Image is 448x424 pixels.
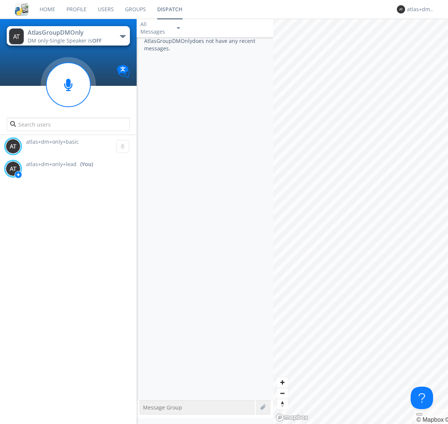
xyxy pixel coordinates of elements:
[276,413,308,422] a: Mapbox logo
[416,413,422,415] button: Toggle attribution
[137,37,273,400] div: AtlasGroupDMOnly does not have any recent messages.
[277,399,288,409] button: Reset bearing to north
[117,65,130,78] img: Translation enabled
[50,37,102,44] span: Single Speaker is
[92,37,102,44] span: OFF
[416,417,444,423] a: Mapbox
[177,27,180,29] img: caret-down-sm.svg
[411,387,433,409] iframe: Toggle Customer Support
[7,118,130,131] input: Search users
[26,138,79,145] span: atlas+dm+only+basic
[7,26,130,46] button: AtlasGroupDMOnlyDM only·Single Speaker isOFF
[397,5,405,13] img: 373638.png
[6,139,21,154] img: 373638.png
[6,161,21,176] img: 373638.png
[9,28,24,44] img: 373638.png
[140,21,170,35] div: All Messages
[80,160,93,168] div: (You)
[277,377,288,388] button: Zoom in
[277,388,288,399] button: Zoom out
[407,6,435,13] div: atlas+dm+only+lead
[28,28,112,37] div: AtlasGroupDMOnly
[15,3,28,16] img: cddb5a64eb264b2086981ab96f4c1ba7
[28,37,112,44] div: DM only ·
[26,160,77,168] span: atlas+dm+only+lead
